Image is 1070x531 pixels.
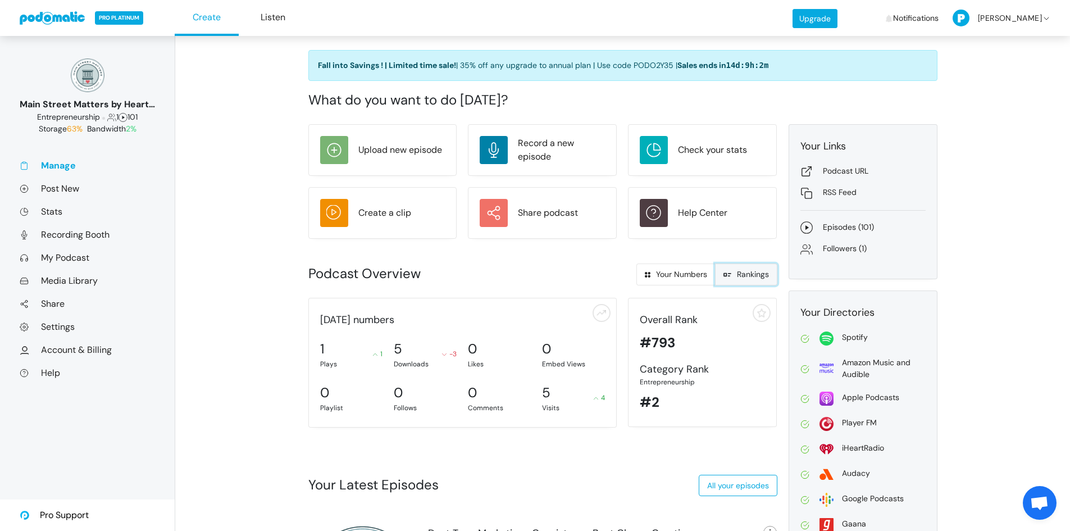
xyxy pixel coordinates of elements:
a: Listen [241,1,305,36]
img: google-2dbf3626bd965f54f93204bbf7eeb1470465527e396fa5b4ad72d911f40d0c40.svg [819,493,834,507]
div: Your Links [800,139,926,154]
span: 2% [126,124,136,134]
a: Podcast URL [800,165,926,178]
a: Stats [20,206,155,217]
a: Upload new episode [320,136,445,164]
span: 14d:9h:2m [726,61,769,70]
div: Main Street Matters by Heart on [GEOGRAPHIC_DATA] [20,98,155,111]
div: Follows [394,403,457,413]
div: #793 [640,333,765,353]
div: Record a new episode [518,137,605,164]
div: 0 [468,383,477,403]
div: Amazon Music and Audible [842,357,926,380]
img: amazon-69639c57110a651e716f65801135d36e6b1b779905beb0b1c95e1d99d62ebab9.svg [819,361,834,375]
span: Episodes [119,112,128,122]
a: Recording Booth [20,229,155,240]
div: Podcast Overview [308,264,538,284]
a: Post New [20,183,155,194]
strong: Fall into Savings ! | Limited time sale! [318,60,456,70]
div: 1 [320,339,324,359]
a: Help [20,367,155,379]
a: All your episodes [699,475,777,496]
div: Overall Rank [640,312,765,328]
a: Upgrade [793,9,837,28]
a: iHeartRadio [800,442,926,456]
div: Likes [468,359,531,369]
a: Followers (1) [800,243,926,255]
img: apple-26106266178e1f815f76c7066005aa6211188c2910869e7447b8cdd3a6512788.svg [819,392,834,406]
div: Embed Views [542,359,605,369]
a: Spotify [800,332,926,346]
span: Sales ends in [677,60,769,70]
div: Check your stats [678,143,747,157]
a: Share [20,298,155,310]
div: Google Podcasts [842,493,904,505]
a: Amazon Music and Audible [800,357,926,380]
div: 4 [594,393,605,403]
a: Share podcast [480,199,605,227]
div: 0 [320,383,329,403]
a: Rankings [715,264,777,285]
div: What do you want to do [DATE]? [308,90,937,110]
a: [PERSON_NAME] [953,2,1051,35]
img: spotify-814d7a4412f2fa8a87278c8d4c03771221523d6a641bdc26ea993aaf80ac4ffe.svg [819,332,834,346]
div: 5 [542,383,550,403]
div: Apple Podcasts [842,392,899,403]
div: #2 [640,392,765,412]
div: Open chat [1023,486,1057,520]
span: PRO PLATINUM [95,11,143,25]
div: Playlist [320,403,383,413]
span: Followers [107,112,116,122]
div: 1 101 [20,111,155,123]
a: Account & Billing [20,344,155,356]
div: 0 [394,383,403,403]
span: Bandwidth [87,124,136,134]
div: Help Center [678,206,727,220]
img: i_heart_radio-0fea502c98f50158959bea423c94b18391c60ffcc3494be34c3ccd60b54f1ade.svg [819,442,834,456]
div: Comments [468,403,531,413]
div: [DATE] numbers [315,312,611,328]
a: Your Numbers [636,264,716,285]
a: My Podcast [20,252,155,264]
div: Spotify [842,332,868,343]
div: 5 [394,339,402,359]
img: 150x150_17130234.png [71,58,104,92]
span: Storage [39,124,85,134]
div: Your Directories [800,305,926,320]
div: Gaana [842,518,866,530]
a: Google Podcasts [800,493,926,507]
a: Episodes (101) [800,221,926,234]
div: Share podcast [518,206,578,220]
div: Visits [542,403,605,413]
span: Business: Entrepreneurship [37,112,100,122]
img: audacy-5d0199fadc8dc77acc7c395e9e27ef384d0cbdead77bf92d3603ebf283057071.svg [819,468,834,482]
div: 0 [542,339,551,359]
a: Pro Support [20,500,89,531]
a: Manage [20,160,155,171]
div: Player FM [842,417,877,429]
a: Player FM [800,417,926,431]
a: Fall into Savings ! | Limited time sale!| 35% off any upgrade to annual plan | Use code PODO2Y35 ... [308,50,937,81]
div: 1 [373,349,383,359]
div: Downloads [394,359,457,369]
a: Create a clip [320,199,445,227]
a: Create [175,1,239,36]
span: [PERSON_NAME] [978,2,1042,35]
a: RSS Feed [800,187,926,199]
a: Settings [20,321,155,333]
div: Audacy [842,468,870,479]
a: Audacy [800,468,926,482]
div: Entrepreneurship [640,377,765,387]
a: Apple Podcasts [800,392,926,406]
span: Notifications [893,2,939,35]
span: 63% [67,124,83,134]
div: -3 [442,349,457,359]
div: Your Latest Episodes [308,475,439,495]
img: P-50-ab8a3cff1f42e3edaa744736fdbd136011fc75d0d07c0e6946c3d5a70d29199b.png [953,10,969,26]
a: Media Library [20,275,155,287]
div: Category Rank [640,362,765,377]
div: iHeartRadio [842,442,884,454]
div: Create a clip [358,206,411,220]
img: player_fm-2f731f33b7a5920876a6a59fec1291611fade0905d687326e1933154b96d4679.svg [819,417,834,431]
div: Plays [320,359,383,369]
